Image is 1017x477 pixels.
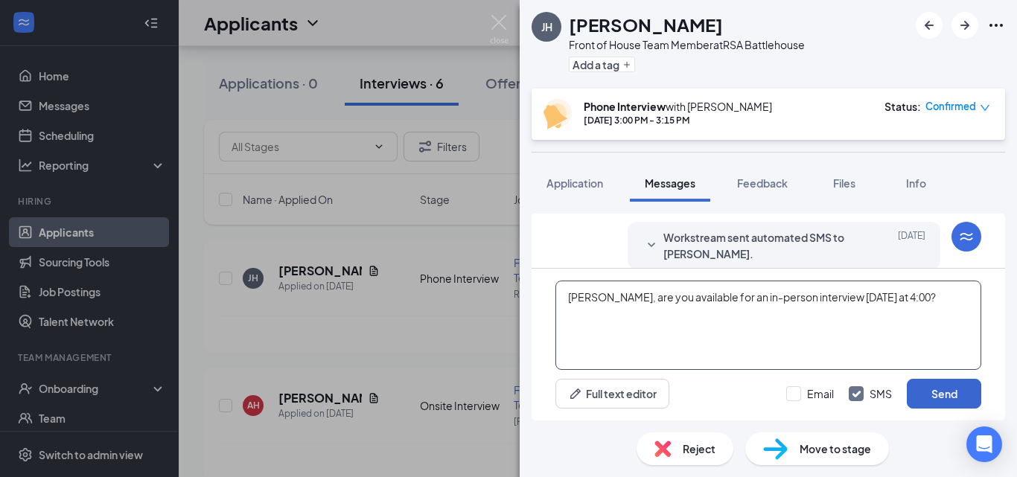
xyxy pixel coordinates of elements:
[569,37,805,52] div: Front of House Team Member at RSA Battlehouse
[645,176,695,190] span: Messages
[584,99,772,114] div: with [PERSON_NAME]
[569,57,635,72] button: PlusAdd a tag
[568,386,583,401] svg: Pen
[555,379,669,409] button: Full text editorPen
[956,16,974,34] svg: ArrowRight
[622,60,631,69] svg: Plus
[884,99,921,114] div: Status :
[541,19,552,34] div: JH
[920,16,938,34] svg: ArrowLeftNew
[916,12,943,39] button: ArrowLeftNew
[569,12,723,37] h1: [PERSON_NAME]
[584,100,666,113] b: Phone Interview
[663,229,858,262] span: Workstream sent automated SMS to [PERSON_NAME].
[957,228,975,246] svg: WorkstreamLogo
[555,281,981,370] textarea: [PERSON_NAME], are you available for an in-person interview [DATE] at 4:00?
[987,16,1005,34] svg: Ellipses
[737,176,788,190] span: Feedback
[683,441,715,457] span: Reject
[833,176,855,190] span: Files
[907,379,981,409] button: Send
[980,103,990,113] span: down
[584,114,772,127] div: [DATE] 3:00 PM - 3:15 PM
[925,99,976,114] span: Confirmed
[906,176,926,190] span: Info
[898,229,925,262] span: [DATE]
[951,12,978,39] button: ArrowRight
[800,441,871,457] span: Move to stage
[643,237,660,254] svg: SmallChevronDown
[966,426,1002,462] div: Open Intercom Messenger
[546,176,603,190] span: Application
